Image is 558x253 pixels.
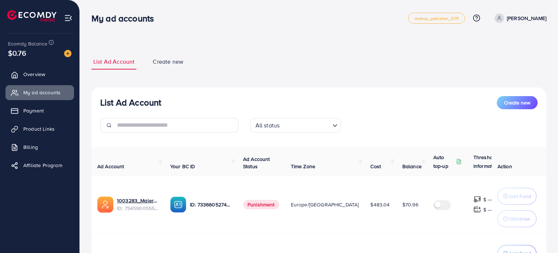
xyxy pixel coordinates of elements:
a: Overview [5,67,74,82]
input: Search for option [282,119,329,131]
a: Payment [5,103,74,118]
span: Payment [23,107,44,114]
p: ID: 7336605274432061441 [190,200,231,209]
span: $0.76 [8,48,26,58]
span: Europe/[GEOGRAPHIC_DATA] [291,201,359,208]
span: My ad accounts [23,89,61,96]
a: Affiliate Program [5,158,74,173]
span: $483.04 [370,201,390,208]
div: <span class='underline'>1003283_Malerno 2_1756917040219</span></br>7545900555840094216 [117,197,159,212]
span: Overview [23,71,45,78]
span: Ad Account [97,163,124,170]
span: Billing [23,143,38,151]
a: Billing [5,140,74,154]
a: 1003283_Malerno 2_1756917040219 [117,197,159,204]
span: Time Zone [291,163,315,170]
button: Add Fund [497,188,536,205]
a: Product Links [5,122,74,136]
span: $70.96 [402,201,418,208]
span: metap_pakistan_001 [414,16,459,21]
button: Withdraw [497,210,536,227]
p: $ --- [483,205,492,214]
iframe: Chat [527,220,553,248]
a: metap_pakistan_001 [408,13,465,24]
span: Ecomdy Balance [8,40,47,47]
span: Your BC ID [170,163,195,170]
div: Search for option [250,118,341,133]
span: Action [497,163,512,170]
img: ic-ads-acc.e4c84228.svg [97,197,113,213]
h3: List Ad Account [100,97,161,108]
span: ID: 7545900555840094216 [117,205,159,212]
a: [PERSON_NAME] [492,13,546,23]
button: Create new [497,96,538,109]
img: image [64,50,71,57]
p: Threshold information [473,153,509,170]
img: logo [7,10,56,21]
span: Ad Account Status [243,155,270,170]
span: Create new [153,58,183,66]
h3: My ad accounts [91,13,160,24]
span: Create new [504,99,530,106]
img: menu [64,14,73,22]
p: Withdraw [509,214,530,223]
span: All status [254,120,281,131]
p: Auto top-up [433,153,454,170]
span: List Ad Account [93,58,134,66]
p: [PERSON_NAME] [507,14,546,23]
span: Affiliate Program [23,162,62,169]
span: Product Links [23,125,55,133]
img: top-up amount [473,195,481,203]
img: ic-ba-acc.ded83a64.svg [170,197,186,213]
span: Balance [402,163,422,170]
a: My ad accounts [5,85,74,100]
span: Cost [370,163,381,170]
p: $ --- [483,195,492,204]
p: Add Fund [509,192,531,201]
span: Punishment [243,200,279,209]
img: top-up amount [473,206,481,213]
